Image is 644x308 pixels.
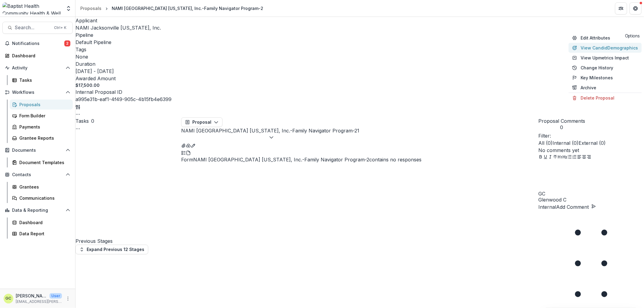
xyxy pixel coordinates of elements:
p: User [50,293,62,299]
button: Bullet List [567,154,572,161]
p: $17,500.00 [75,82,100,88]
a: Tasks [10,75,73,85]
div: Data Report [19,230,68,237]
button: Align Left [577,154,582,161]
button: Italicize [548,154,553,161]
span: Notifications [12,41,64,46]
h4: Previous Stages [75,237,181,245]
p: Glenwood C [538,196,644,203]
button: More [64,295,72,302]
button: Open Activity [2,63,73,73]
a: NAMI Jacksonville [US_STATE], Inc. [75,25,161,31]
span: NAMI [GEOGRAPHIC_DATA] [US_STATE], Inc.-Family Navigator Program-2 [181,128,357,134]
button: PDF view [186,149,191,156]
p: Pipeline [75,31,93,39]
div: Document Templates [19,159,68,166]
a: Grantee Reports [10,133,73,143]
button: Plaintext view [181,149,186,156]
button: Align Right [587,154,591,161]
div: Form Builder [19,113,68,119]
img: Baptist Health Community Health & Well Being logo [2,2,62,14]
span: 1 [357,128,359,134]
button: NAMI [GEOGRAPHIC_DATA] [US_STATE], Inc.-Family Navigator Program-21 [181,127,359,141]
div: Grantees [19,184,68,190]
p: None [75,53,88,60]
span: All ( 0 ) [538,140,553,146]
button: Internal [538,203,556,211]
span: 0 [538,125,585,130]
button: Underline [543,154,548,161]
a: Data Report [10,229,73,239]
div: Options [625,33,640,39]
button: Proposal Comments [538,117,585,130]
button: Expand Previous 12 Stages [75,245,148,254]
button: Open Data & Reporting [2,205,73,215]
div: Grantee Reports [19,135,68,141]
span: Workflows [12,90,63,95]
a: Document Templates [10,157,73,167]
div: Dashboard [12,52,68,59]
span: 2 [64,40,70,46]
span: Internal ( 0 ) [553,140,578,146]
button: Add Comment [556,203,596,211]
div: Communications [19,195,68,201]
div: Payments [19,124,68,130]
button: Ordered List [572,154,577,161]
a: Communications [10,193,73,203]
button: Bold [538,154,543,161]
div: Tasks [19,77,68,83]
button: Heading 2 [562,154,567,161]
p: Internal Proposal ID [75,88,122,96]
div: Proposals [19,101,68,108]
span: Proposal [192,120,211,125]
a: Proposals [10,100,73,110]
span: Contacts [12,172,63,177]
button: Strike [553,154,558,161]
button: Open Contacts [2,170,73,179]
p: Default Pipeline [75,39,111,46]
h3: Tasks [75,117,89,125]
a: Dashboard [10,218,73,227]
div: Ctrl + K [53,24,68,31]
button: Open entity switcher [64,2,73,14]
p: Filter: [538,132,644,139]
span: Data & Reporting [12,208,63,213]
span: External ( 0 ) [578,140,606,146]
p: No comments yet [538,147,644,154]
a: Dashboard [2,51,73,61]
p: Awarded Amount [75,75,116,82]
a: Proposals [78,4,104,13]
span: Search... [15,25,50,30]
button: Heading 1 [558,154,562,161]
button: Align Center [582,154,587,161]
div: Dashboard [19,219,68,226]
button: Open Workflows [2,87,73,97]
p: [PERSON_NAME] [16,293,47,299]
button: View Attached Files [181,141,186,149]
span: Activity [12,65,63,71]
p: [EMAIL_ADDRESS][PERSON_NAME][DOMAIN_NAME] [16,299,62,304]
button: Proposal [181,117,223,127]
div: NAMI [GEOGRAPHIC_DATA] [US_STATE], Inc.-Family Navigator Program-2 [112,5,263,11]
nav: breadcrumb [78,4,266,13]
button: Notifications2 [2,39,73,48]
div: Proposals [80,5,101,11]
a: Form Builder [10,111,73,121]
span: 0 [91,118,94,124]
button: Open Documents [2,145,73,155]
p: Tags [75,46,86,53]
div: Glenwood Charles [6,297,11,300]
p: Form NAMI [GEOGRAPHIC_DATA] [US_STATE], Inc.-Family Navigator Program-2 contains no responses [181,156,538,163]
button: Edit as form [191,141,196,149]
p: Duration [75,60,95,68]
button: Toggle View Cancelled Tasks [75,125,80,132]
div: Glenwood Charles [538,191,644,196]
p: [DATE] - [DATE] [75,68,114,75]
a: Payments [10,122,73,132]
button: Get Help [630,2,642,14]
span: Documents [12,148,63,153]
a: Grantees [10,182,73,192]
p: a995e31b-eaf1-4f49-905c-4b15fb4e6399 [75,96,171,103]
